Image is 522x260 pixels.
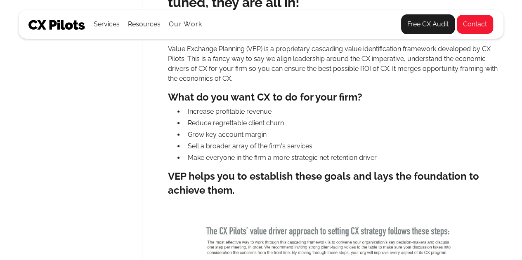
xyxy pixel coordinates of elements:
[128,10,161,38] div: Resources
[184,119,503,127] li: Reduce regrettable client churn
[94,10,120,38] div: Services
[184,142,503,150] li: Sell a broader array of the firm's services
[128,19,161,30] div: Resources
[169,21,202,28] a: Our Work
[184,108,503,116] li: Increase profitable revenue
[184,131,503,139] li: Grow key account margin
[168,201,503,211] p: ‍
[456,14,494,34] a: Contact
[94,19,120,30] div: Services
[168,90,503,104] h3: What do you want CX to do for your firm?
[168,169,503,197] h3: VEP helps you to establish these goals and lays the foundation to achieve them.
[168,44,503,84] p: Value Exchange Planning (VEP) is a proprietary cascading value identification framework developed...
[401,14,455,34] a: Free CX Audit
[184,154,503,162] li: Make everyone in the firm a more strategic net retention driver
